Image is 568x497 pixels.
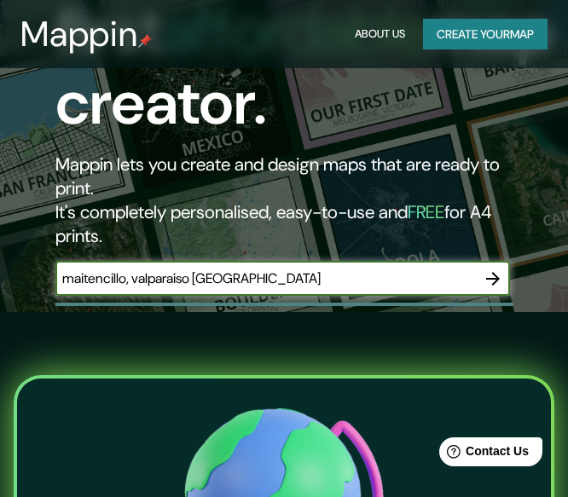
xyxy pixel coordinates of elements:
[408,200,444,224] h5: FREE
[55,269,476,288] input: Choose your favourite place
[416,431,549,478] iframe: Help widget launcher
[351,19,409,50] button: About Us
[423,19,548,50] button: Create yourmap
[20,14,138,55] h3: Mappin
[55,153,510,248] h2: Mappin lets you create and design maps that are ready to print. It's completely personalised, eas...
[138,34,152,48] img: mappin-pin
